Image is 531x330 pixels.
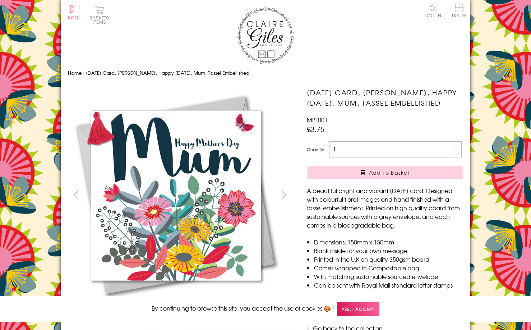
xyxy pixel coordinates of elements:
[89,6,109,24] button: Basket0 items
[68,187,84,203] button: prev
[93,14,109,25] span: 0 items
[68,69,82,76] a: Home
[307,124,324,134] span: £3.75
[314,272,463,281] li: With matching sustainable sourced envelope
[307,87,463,108] h1: [DATE] Card, [PERSON_NAME], Happy [DATE], Mum, Tassel Embellished
[452,4,467,19] a: Trade
[314,263,463,272] li: Comes wrapped in Compostable bag
[314,281,463,289] li: Can be sent with Royal Mail standard letter stamps
[83,69,84,76] span: ›
[292,87,508,303] img: Mother's Day Card, Bouquet, Happy Mother's Day, Mum, Tassel Embellished
[68,87,283,303] img: Mother's Day Card, Bouquet, Happy Mother's Day, Mum, Tassel Embellished
[237,7,294,64] img: Claire Giles Greetings Cards
[307,186,463,229] p: A beautiful bright and vibrant [DATE] card. Designed with colourful floral images and hand finish...
[369,169,410,176] span: Add to Basket
[307,166,463,179] button: Add to Basket
[337,302,379,316] span: Yes, I accept
[424,4,442,18] a: Log In
[314,255,463,263] li: Printed in the U.K on quality 350gsm board
[68,14,82,21] span: Menu
[314,238,463,246] li: Dimensions: 150mm x 150mm
[68,5,82,20] button: Menu
[276,187,292,203] button: next
[86,69,249,76] span: [DATE] Card, [PERSON_NAME], Happy [DATE], Mum, Tassel Embellished
[452,4,467,18] span: Trade
[68,66,463,81] nav: breadcrumbs
[307,115,328,124] span: MBL001
[314,246,463,255] li: Blank inside for your own message
[307,146,324,153] label: Quantity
